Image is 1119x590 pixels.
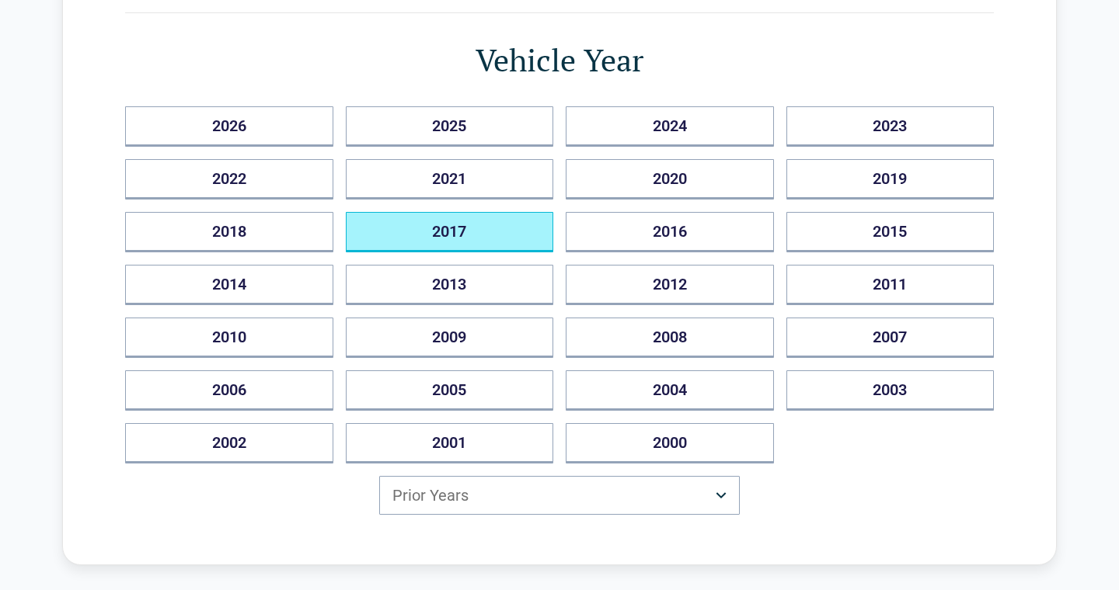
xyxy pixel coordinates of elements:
[566,106,774,147] button: 2024
[125,265,333,305] button: 2014
[786,212,995,252] button: 2015
[566,265,774,305] button: 2012
[346,106,554,147] button: 2025
[346,159,554,200] button: 2021
[346,318,554,358] button: 2009
[125,423,333,463] button: 2002
[786,265,995,305] button: 2011
[346,265,554,305] button: 2013
[566,423,774,463] button: 2000
[346,423,554,463] button: 2001
[346,212,554,252] button: 2017
[786,370,995,411] button: 2003
[125,159,333,200] button: 2022
[566,318,774,358] button: 2008
[379,476,740,515] button: Prior Years
[125,212,333,252] button: 2018
[125,38,994,82] h1: Vehicle Year
[125,370,333,411] button: 2006
[125,318,333,358] button: 2010
[125,106,333,147] button: 2026
[566,159,774,200] button: 2020
[566,212,774,252] button: 2016
[786,318,995,358] button: 2007
[786,106,995,147] button: 2023
[786,159,995,200] button: 2019
[566,370,774,411] button: 2004
[346,370,554,411] button: 2005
